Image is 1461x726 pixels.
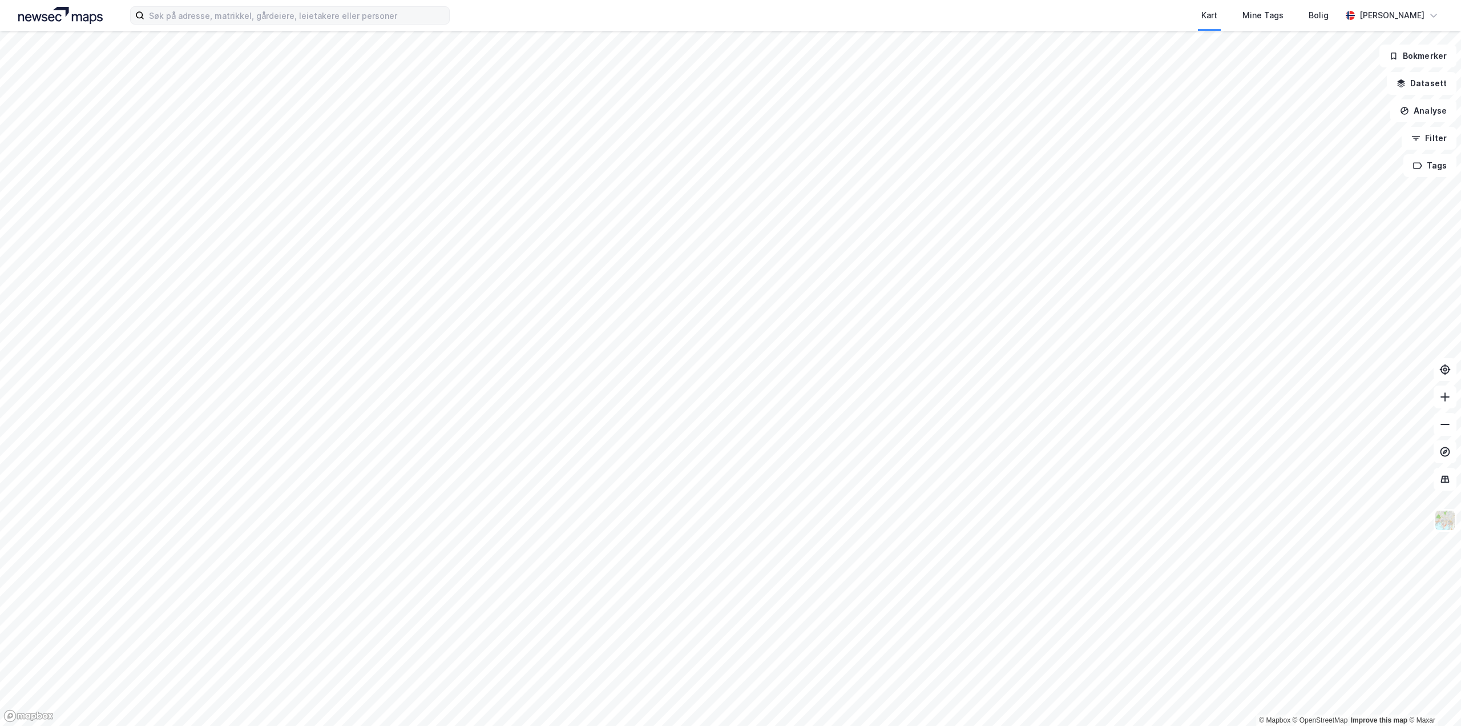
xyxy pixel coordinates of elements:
[1359,9,1424,22] div: [PERSON_NAME]
[3,709,54,723] a: Mapbox homepage
[1259,716,1290,724] a: Mapbox
[1242,9,1284,22] div: Mine Tags
[1309,9,1329,22] div: Bolig
[1403,154,1456,177] button: Tags
[144,7,449,24] input: Søk på adresse, matrikkel, gårdeiere, leietakere eller personer
[1390,99,1456,122] button: Analyse
[1293,716,1348,724] a: OpenStreetMap
[1404,671,1461,726] iframe: Chat Widget
[1434,510,1456,531] img: Z
[1387,72,1456,95] button: Datasett
[1351,716,1407,724] a: Improve this map
[1402,127,1456,150] button: Filter
[1201,9,1217,22] div: Kart
[18,7,103,24] img: logo.a4113a55bc3d86da70a041830d287a7e.svg
[1379,45,1456,67] button: Bokmerker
